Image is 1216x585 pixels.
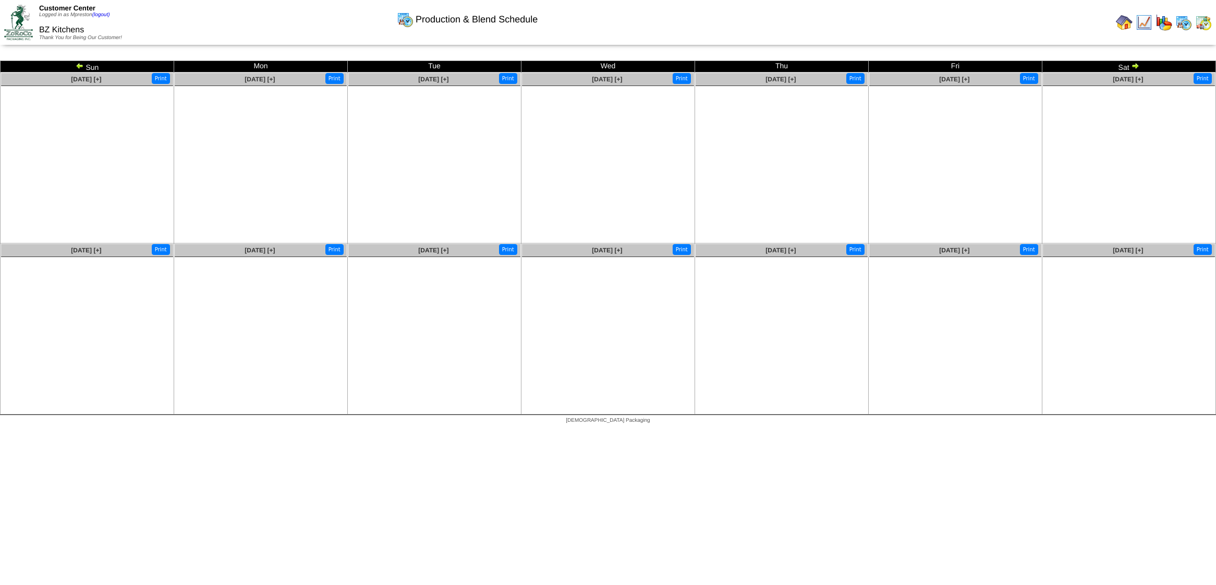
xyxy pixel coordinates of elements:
[1020,244,1038,255] button: Print
[174,61,348,72] td: Mon
[869,61,1042,72] td: Fri
[673,244,691,255] button: Print
[1194,244,1212,255] button: Print
[4,5,33,40] img: ZoRoCo_Logo(Green%26Foil)%20jpg.webp
[418,247,448,254] a: [DATE] [+]
[1,61,174,72] td: Sun
[566,418,650,423] span: [DEMOGRAPHIC_DATA] Packaging
[592,247,622,254] a: [DATE] [+]
[325,73,344,84] button: Print
[325,244,344,255] button: Print
[1194,73,1212,84] button: Print
[39,35,122,41] span: Thank You for Being Our Customer!
[76,62,84,70] img: arrowleft.gif
[1156,14,1172,31] img: graph.gif
[765,247,796,254] a: [DATE] [+]
[939,247,969,254] a: [DATE] [+]
[765,76,796,83] a: [DATE] [+]
[1195,14,1212,31] img: calendarinout.gif
[245,76,275,83] a: [DATE] [+]
[695,61,869,72] td: Thu
[92,12,110,18] a: (logout)
[39,4,95,12] span: Customer Center
[1136,14,1152,31] img: line_graph.gif
[1113,247,1143,254] a: [DATE] [+]
[1020,73,1038,84] button: Print
[939,76,969,83] a: [DATE] [+]
[152,244,170,255] button: Print
[1042,61,1216,72] td: Sat
[499,244,517,255] button: Print
[1113,76,1143,83] a: [DATE] [+]
[1116,14,1133,31] img: home.gif
[673,73,691,84] button: Print
[846,73,865,84] button: Print
[39,12,110,18] span: Logged in as Mpreston
[499,73,517,84] button: Print
[521,61,695,72] td: Wed
[152,73,170,84] button: Print
[1131,62,1139,70] img: arrowright.gif
[1175,14,1192,31] img: calendarprod.gif
[416,14,538,25] span: Production & Blend Schedule
[397,11,414,28] img: calendarprod.gif
[846,244,865,255] button: Print
[348,61,521,72] td: Tue
[71,76,101,83] a: [DATE] [+]
[592,76,622,83] a: [DATE] [+]
[245,247,275,254] a: [DATE] [+]
[418,76,448,83] a: [DATE] [+]
[39,26,84,34] span: BZ Kitchens
[71,247,101,254] a: [DATE] [+]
